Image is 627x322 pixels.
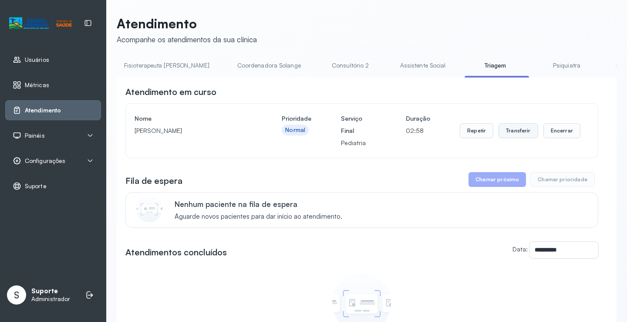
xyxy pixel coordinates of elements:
h4: Duração [406,112,430,125]
img: Imagem de CalloutCard [136,196,162,222]
a: Métricas [13,81,94,89]
span: Usuários [25,56,49,64]
a: Psiquiatra [536,58,597,73]
p: 02:58 [406,125,430,137]
h4: Serviço Final [341,112,376,137]
a: Fisioterapeuta [PERSON_NAME] [115,58,218,73]
a: Usuários [13,55,94,64]
button: Transferir [499,123,538,138]
span: Suporte [25,183,47,190]
button: Repetir [460,123,493,138]
label: Data: [512,245,528,253]
span: Aguarde novos pacientes para dar início ao atendimento. [175,213,342,221]
button: Chamar próximo [469,172,526,187]
a: Assistente Social [391,58,455,73]
a: Coordenadora Solange [229,58,310,73]
span: Configurações [25,157,65,165]
h3: Atendimento em curso [125,86,216,98]
a: Triagem [465,58,526,73]
p: [PERSON_NAME] [135,125,252,137]
h3: Fila de espera [125,175,182,187]
span: Métricas [25,81,49,89]
span: Atendimento [25,107,61,114]
div: Normal [285,126,305,134]
h4: Nome [135,112,252,125]
p: Atendimento [117,16,257,31]
p: Suporte [31,287,70,295]
button: Encerrar [543,123,580,138]
div: Acompanhe os atendimentos da sua clínica [117,35,257,44]
h3: Atendimentos concluídos [125,246,227,258]
a: Atendimento [13,106,94,115]
img: Logotipo do estabelecimento [9,16,72,31]
span: Painéis [25,132,45,139]
p: Pediatria [341,137,376,149]
p: Nenhum paciente na fila de espera [175,200,342,209]
h4: Prioridade [282,112,311,125]
p: Administrador [31,295,70,303]
a: Consultório 2 [320,58,381,73]
button: Chamar prioridade [530,172,595,187]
